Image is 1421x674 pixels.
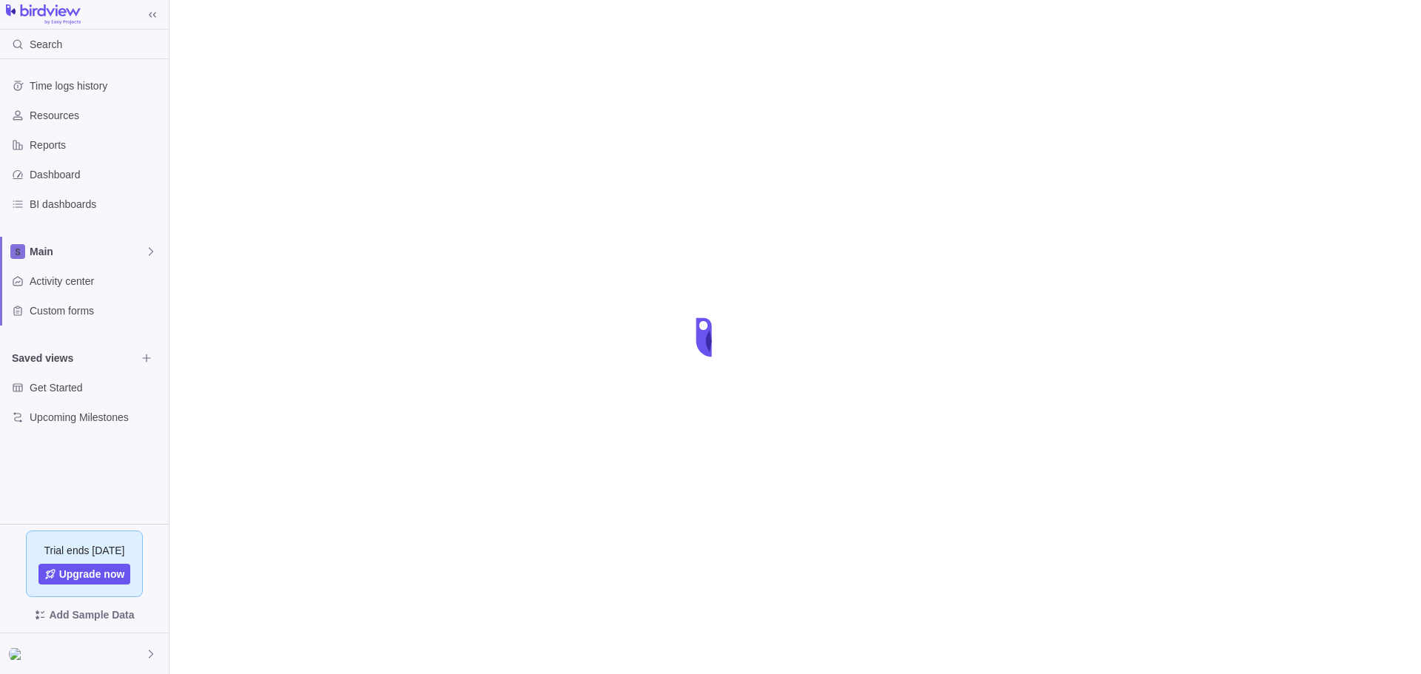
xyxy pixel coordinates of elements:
span: Add Sample Data [49,606,134,624]
span: Custom forms [30,303,163,318]
span: Main [30,244,145,259]
span: Resources [30,108,163,123]
span: Trial ends [DATE] [44,543,125,558]
span: BI dashboards [30,197,163,212]
span: Get Started [30,380,163,395]
div: loading [681,308,740,367]
span: Upcoming Milestones [30,410,163,425]
span: Add Sample Data [12,603,157,627]
span: Dashboard [30,167,163,182]
span: Time logs history [30,78,163,93]
span: Saved views [12,351,136,365]
a: Upgrade now [38,564,131,584]
div: Ivan Boggio [9,645,27,663]
span: Activity center [30,274,163,289]
span: Reports [30,138,163,152]
span: Search [30,37,62,52]
span: Browse views [136,348,157,368]
img: Show [9,648,27,660]
img: logo [6,4,81,25]
span: Upgrade now [59,567,125,582]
